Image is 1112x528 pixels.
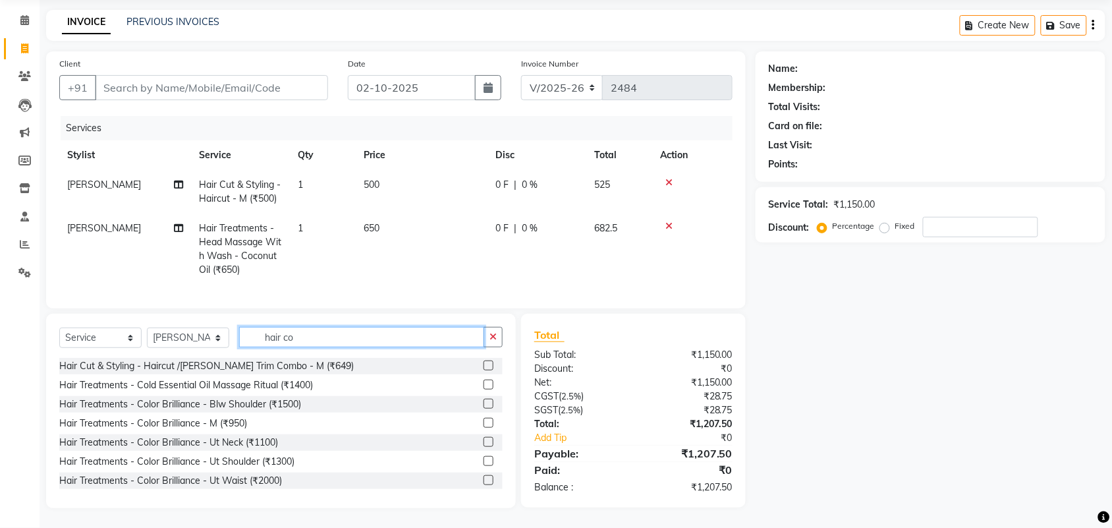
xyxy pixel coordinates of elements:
[524,481,634,494] div: Balance :
[524,390,634,403] div: ( )
[534,404,558,416] span: SGST
[895,220,915,232] label: Fixed
[487,140,586,170] th: Disc
[594,222,617,234] span: 682.5
[298,179,303,191] span: 1
[633,481,742,494] div: ₹1,207.50
[59,58,80,70] label: Client
[524,348,634,362] div: Sub Total:
[298,222,303,234] span: 1
[524,362,634,376] div: Discount:
[633,462,742,478] div: ₹0
[59,378,313,392] div: Hair Treatments - Cold Essential Oil Massage Ritual (₹1400)
[633,348,742,362] div: ₹1,150.00
[95,75,328,100] input: Search by Name/Mobile/Email/Code
[199,179,281,204] span: Hair Cut & Styling - Haircut - M (₹500)
[59,140,191,170] th: Stylist
[769,100,821,114] div: Total Visits:
[239,327,484,347] input: Search or Scan
[524,462,634,478] div: Paid:
[524,431,652,445] a: Add Tip
[495,221,509,235] span: 0 F
[633,403,742,417] div: ₹28.75
[59,436,278,450] div: Hair Treatments - Color Brilliance - Ut Neck (₹1100)
[652,140,733,170] th: Action
[348,58,366,70] label: Date
[769,119,823,133] div: Card on file:
[356,140,487,170] th: Price
[833,220,875,232] label: Percentage
[364,179,379,191] span: 500
[514,178,516,192] span: |
[834,198,876,212] div: ₹1,150.00
[67,179,141,191] span: [PERSON_NAME]
[769,62,798,76] div: Name:
[594,179,610,191] span: 525
[769,221,810,235] div: Discount:
[522,221,538,235] span: 0 %
[126,16,219,28] a: PREVIOUS INVOICES
[524,417,634,431] div: Total:
[534,390,559,402] span: CGST
[290,140,356,170] th: Qty
[59,359,354,373] div: Hair Cut & Styling - Haircut /[PERSON_NAME] Trim Combo - M (₹649)
[59,455,294,469] div: Hair Treatments - Color Brilliance - Ut Shoulder (₹1300)
[59,417,247,430] div: Hair Treatments - Color Brilliance - M (₹950)
[534,328,565,342] span: Total
[561,405,580,415] span: 2.5%
[514,221,516,235] span: |
[59,474,282,488] div: Hair Treatments - Color Brilliance - Ut Waist (₹2000)
[1041,15,1087,36] button: Save
[495,178,509,192] span: 0 F
[960,15,1036,36] button: Create New
[524,403,634,417] div: ( )
[521,58,578,70] label: Invoice Number
[59,397,301,411] div: Hair Treatments - Color Brilliance - Blw Shoulder (₹1500)
[769,198,829,212] div: Service Total:
[633,390,742,403] div: ₹28.75
[652,431,742,445] div: ₹0
[59,75,96,100] button: +91
[633,362,742,376] div: ₹0
[191,140,290,170] th: Service
[769,138,813,152] div: Last Visit:
[62,11,111,34] a: INVOICE
[524,376,634,390] div: Net:
[199,222,281,276] span: Hair Treatments - Head Massage With Wash - Coconut Oil (₹650)
[586,140,652,170] th: Total
[633,417,742,431] div: ₹1,207.50
[364,222,379,234] span: 650
[61,116,742,140] div: Services
[522,178,538,192] span: 0 %
[524,446,634,461] div: Payable:
[67,222,141,234] span: [PERSON_NAME]
[633,446,742,461] div: ₹1,207.50
[769,158,798,171] div: Points:
[769,81,826,95] div: Membership:
[561,391,581,401] span: 2.5%
[633,376,742,390] div: ₹1,150.00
